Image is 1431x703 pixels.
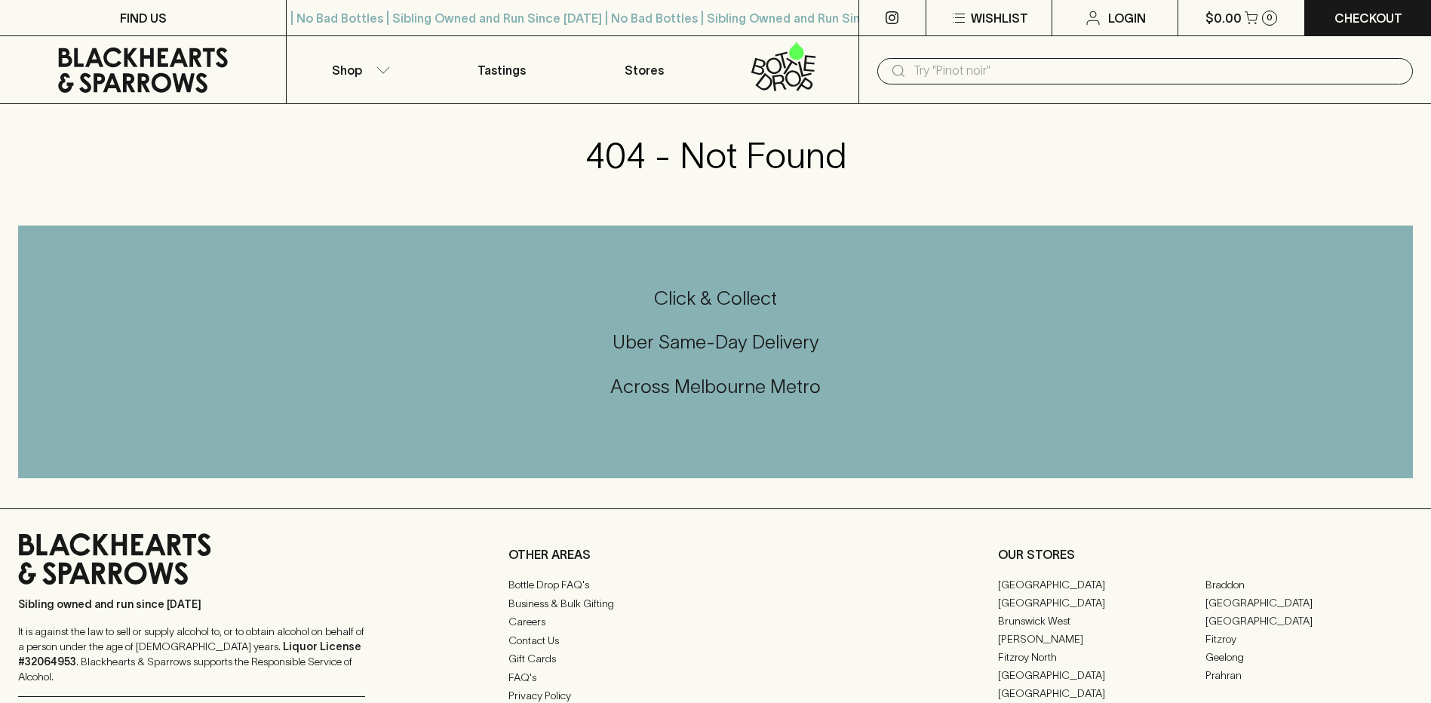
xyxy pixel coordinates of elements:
a: Gift Cards [508,650,923,668]
a: [GEOGRAPHIC_DATA] [998,666,1205,684]
p: 0 [1267,14,1273,22]
p: Sibling owned and run since [DATE] [18,597,365,612]
a: [GEOGRAPHIC_DATA] [998,576,1205,594]
p: Stores [625,61,664,79]
p: It is against the law to sell or supply alcohol to, or to obtain alcohol on behalf of a person un... [18,624,365,684]
a: [PERSON_NAME] [998,630,1205,648]
h5: Uber Same-Day Delivery [18,330,1413,355]
a: Careers [508,613,923,631]
p: Wishlist [971,9,1028,27]
a: Brunswick West [998,612,1205,630]
a: Bottle Drop FAQ's [508,576,923,594]
a: [GEOGRAPHIC_DATA] [1205,594,1413,612]
p: FIND US [120,9,167,27]
p: OUR STORES [998,545,1413,563]
a: [GEOGRAPHIC_DATA] [1205,612,1413,630]
h5: Across Melbourne Metro [18,374,1413,399]
a: Tastings [430,36,573,103]
a: Prahran [1205,666,1413,684]
p: Checkout [1334,9,1402,27]
a: Business & Bulk Gifting [508,594,923,612]
a: FAQ's [508,668,923,686]
a: [GEOGRAPHIC_DATA] [998,684,1205,702]
a: Contact Us [508,631,923,649]
div: Call to action block [18,226,1413,478]
p: Shop [332,61,362,79]
p: OTHER AREAS [508,545,923,563]
p: Login [1108,9,1146,27]
a: Geelong [1205,648,1413,666]
a: Braddon [1205,576,1413,594]
button: Shop [287,36,429,103]
a: Fitzroy North [998,648,1205,666]
p: Tastings [478,61,526,79]
a: Stores [573,36,715,103]
p: $0.00 [1205,9,1242,27]
input: Try "Pinot noir" [914,59,1401,83]
a: Fitzroy [1205,630,1413,648]
h3: 404 - Not Found [585,134,846,177]
h5: Click & Collect [18,286,1413,311]
a: [GEOGRAPHIC_DATA] [998,594,1205,612]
